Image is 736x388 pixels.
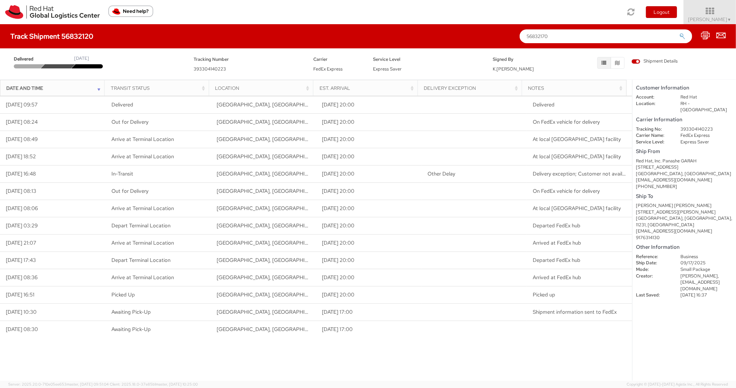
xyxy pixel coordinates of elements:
[111,101,133,108] span: Delivered
[111,239,174,246] span: Arrive at Terminal Location
[111,85,207,92] div: Transit Status
[631,101,675,107] dt: Location:
[533,291,555,298] span: Picked up
[636,209,733,216] div: [STREET_ADDRESS][PERSON_NAME]
[316,217,421,235] td: [DATE] 20:00
[217,291,381,298] span: RALEIGH, NC, US
[533,188,600,195] span: On FedEx vehicle for delivery
[217,153,381,160] span: BROOKLYN, NY, US
[533,170,676,177] span: Delivery exception; Customer not available or business closed
[217,257,381,264] span: MEMPHIS, TN, US
[14,56,43,63] span: Delivered
[688,16,732,22] span: [PERSON_NAME]
[636,171,733,177] div: [GEOGRAPHIC_DATA], [GEOGRAPHIC_DATA]
[631,126,675,133] dt: Tracking No:
[631,292,675,299] dt: Last Saved:
[533,239,581,246] span: Arrived at FedEx hub
[316,183,421,200] td: [DATE] 20:00
[111,326,151,333] span: Awaiting Pick-Up
[217,326,381,333] span: RALEIGH, NC, US
[631,58,678,65] span: Shipment Details
[316,321,421,338] td: [DATE] 17:00
[217,239,381,246] span: NEWARK, NJ, US
[111,291,135,298] span: Picked Up
[320,85,415,92] div: Est. Arrival
[111,205,174,212] span: Arrive at Terminal Location
[533,153,621,160] span: At local FedEx facility
[7,85,102,92] div: Date and Time
[194,57,303,62] h5: Tracking Number
[10,32,93,40] h4: Track Shipment 56832120
[627,382,728,387] span: Copyright © [DATE]-[DATE] Agistix Inc., All Rights Reserved
[217,274,381,281] span: MEMPHIS, TN, US
[108,6,153,17] button: Need help?
[528,85,624,92] div: Notes
[316,114,421,131] td: [DATE] 20:00
[533,222,580,229] span: Departed FedEx hub
[111,136,174,143] span: Arrive at Terminal Location
[636,193,733,199] h5: Ship To
[111,119,148,125] span: Out for Delivery
[316,235,421,252] td: [DATE] 20:00
[215,85,311,92] div: Location
[636,235,733,241] div: 9176314130
[217,136,381,143] span: BROOKLYN, NY, US
[8,382,109,387] span: Server: 2025.20.0-710e05ee653
[217,188,381,195] span: BROOKLYN, NY, US
[373,66,402,72] span: Express Saver
[636,158,733,164] div: Red Hat, Inc. Panashe GARAH
[111,257,170,264] span: Depart Terminal Location
[533,257,580,264] span: Departed FedEx hub
[217,222,381,229] span: NEWARK, NJ, US
[636,85,733,91] h5: Customer Information
[111,170,133,177] span: In-Transit
[636,149,733,154] h5: Ship From
[631,94,675,101] dt: Account:
[316,252,421,269] td: [DATE] 20:00
[217,309,381,315] span: RALEIGH, NC, US
[631,260,675,266] dt: Ship Date:
[493,57,543,62] h5: Signed By
[111,222,170,229] span: Depart Terminal Location
[631,132,675,139] dt: Carrier Name:
[316,165,421,183] td: [DATE] 20:00
[111,309,151,315] span: Awaiting Pick-Up
[636,177,733,183] div: [EMAIL_ADDRESS][DOMAIN_NAME]
[74,55,89,62] div: [DATE]
[217,170,381,177] span: BROOKLYN, NY, US
[5,5,100,19] img: rh-logistics-00dfa346123c4ec078e1.svg
[680,273,719,279] span: [PERSON_NAME],
[631,266,675,273] dt: Mode:
[316,96,421,114] td: [DATE] 20:00
[424,85,520,92] div: Delivery Exception
[533,136,621,143] span: At local FedEx facility
[631,254,675,260] dt: Reference:
[533,119,600,125] span: On FedEx vehicle for delivery
[533,274,581,281] span: Arrived at FedEx hub
[313,57,363,62] h5: Carrier
[316,200,421,217] td: [DATE] 20:00
[156,382,198,387] span: master, [DATE] 10:25:00
[67,382,109,387] span: master, [DATE] 09:51:04
[636,244,733,250] h5: Other Information
[636,228,733,235] div: [EMAIL_ADDRESS][DOMAIN_NAME]
[520,29,692,43] input: Shipment, Tracking or Reference Number (at least 4 chars)
[111,188,148,195] span: Out for Delivery
[727,17,732,22] span: ▼
[493,66,534,72] span: K.[PERSON_NAME]
[636,117,733,123] h5: Carrier Information
[631,58,678,66] label: Shipment Details
[111,274,174,281] span: Arrive at Terminal Location
[194,66,226,72] span: 393304140223
[636,183,733,190] div: [PHONE_NUMBER]
[533,309,617,315] span: Shipment information sent to FedEx
[217,119,381,125] span: BROOKLYN, NY, US
[316,269,421,286] td: [DATE] 20:00
[110,382,198,387] span: Client: 2025.18.0-37e85b1
[646,6,677,18] button: Logout
[217,101,381,108] span: Brooklyn, NY, US
[316,286,421,304] td: [DATE] 20:00
[313,66,343,72] span: FedEx Express
[373,57,482,62] h5: Service Level
[217,205,381,212] span: BROOKLYN, NY, US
